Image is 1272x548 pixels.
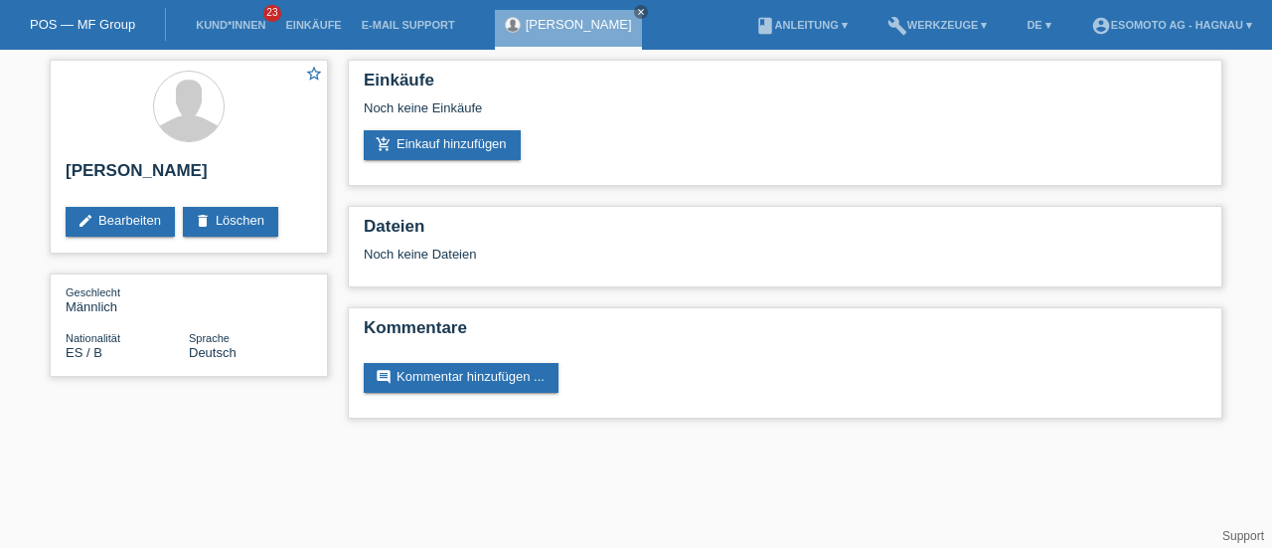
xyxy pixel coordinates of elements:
h2: [PERSON_NAME] [66,161,312,191]
h2: Dateien [364,217,1206,247]
a: buildWerkzeuge ▾ [877,19,998,31]
i: add_shopping_cart [376,136,392,152]
a: commentKommentar hinzufügen ... [364,363,558,393]
span: 23 [263,5,281,22]
h2: Einkäufe [364,71,1206,100]
span: Nationalität [66,332,120,344]
a: add_shopping_cartEinkauf hinzufügen [364,130,521,160]
i: edit [78,213,93,229]
a: Support [1222,529,1264,543]
div: Männlich [66,284,189,314]
a: bookAnleitung ▾ [745,19,858,31]
a: deleteLöschen [183,207,278,237]
a: DE ▾ [1017,19,1060,31]
i: book [755,16,775,36]
a: POS — MF Group [30,17,135,32]
span: Deutsch [189,345,237,360]
a: E-Mail Support [352,19,465,31]
a: editBearbeiten [66,207,175,237]
i: star_border [305,65,323,83]
span: Sprache [189,332,230,344]
i: build [887,16,907,36]
div: Noch keine Einkäufe [364,100,1206,130]
h2: Kommentare [364,318,1206,348]
i: delete [195,213,211,229]
a: account_circleEsomoto AG - Hagnau ▾ [1081,19,1262,31]
i: comment [376,369,392,385]
a: [PERSON_NAME] [526,17,632,32]
a: Kund*innen [186,19,275,31]
i: close [636,7,646,17]
span: Spanien / B / 21.01.2024 [66,345,102,360]
a: close [634,5,648,19]
span: Geschlecht [66,286,120,298]
a: Einkäufe [275,19,351,31]
i: account_circle [1091,16,1111,36]
div: Noch keine Dateien [364,247,971,262]
a: star_border [305,65,323,86]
